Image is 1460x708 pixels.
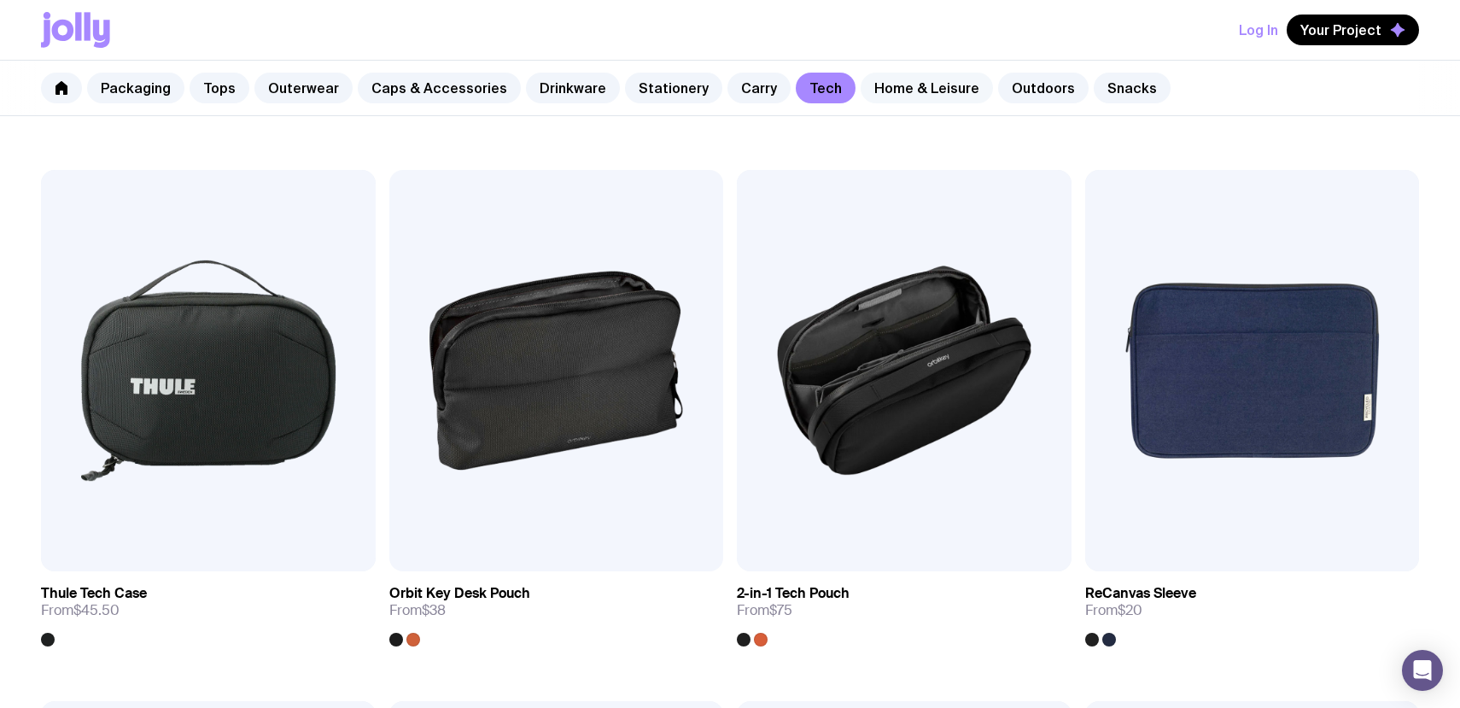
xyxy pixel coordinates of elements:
[422,601,446,619] span: $38
[190,73,249,103] a: Tops
[1287,15,1419,45] button: Your Project
[41,571,376,647] a: Thule Tech CaseFrom$45.50
[769,601,792,619] span: $75
[861,73,993,103] a: Home & Leisure
[41,585,147,602] h3: Thule Tech Case
[998,73,1089,103] a: Outdoors
[254,73,353,103] a: Outerwear
[796,73,856,103] a: Tech
[1402,650,1443,691] div: Open Intercom Messenger
[526,73,620,103] a: Drinkware
[737,585,850,602] h3: 2-in-1 Tech Pouch
[737,602,792,619] span: From
[1300,21,1381,38] span: Your Project
[1239,15,1278,45] button: Log In
[1085,602,1142,619] span: From
[625,73,722,103] a: Stationery
[389,602,446,619] span: From
[1094,73,1171,103] a: Snacks
[389,585,530,602] h3: Orbit Key Desk Pouch
[87,73,184,103] a: Packaging
[41,602,120,619] span: From
[1085,571,1420,647] a: ReCanvas SleeveFrom$20
[358,73,521,103] a: Caps & Accessories
[389,571,724,647] a: Orbit Key Desk PouchFrom$38
[73,601,120,619] span: $45.50
[737,571,1072,647] a: 2-in-1 Tech PouchFrom$75
[1085,585,1196,602] h3: ReCanvas Sleeve
[727,73,791,103] a: Carry
[1118,601,1142,619] span: $20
